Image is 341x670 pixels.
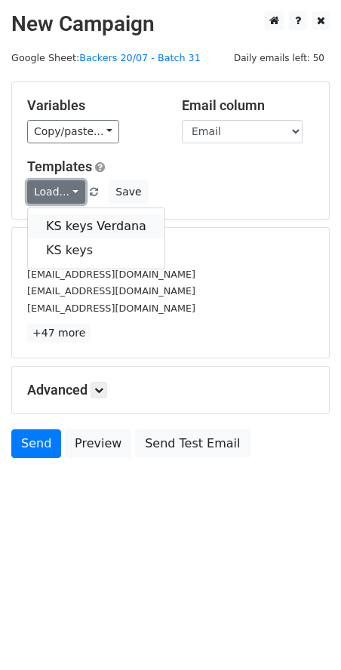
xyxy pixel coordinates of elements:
a: Templates [27,158,92,174]
small: [EMAIL_ADDRESS][DOMAIN_NAME] [27,269,195,280]
button: Save [109,180,148,204]
small: Google Sheet: [11,52,201,63]
a: Daily emails left: 50 [229,52,330,63]
span: Daily emails left: 50 [229,50,330,66]
small: [EMAIL_ADDRESS][DOMAIN_NAME] [27,303,195,314]
a: +47 more [27,324,91,343]
h5: 50 Recipients [27,243,314,260]
h5: Variables [27,97,159,114]
a: Send [11,429,61,458]
h5: Advanced [27,382,314,398]
a: KS keys Verdana [28,214,164,238]
h2: New Campaign [11,11,330,37]
a: Backers 20/07 - Batch 31 [79,52,201,63]
a: KS keys [28,238,164,263]
iframe: Chat Widget [266,598,341,670]
a: Send Test Email [135,429,250,458]
h5: Email column [182,97,314,114]
a: Load... [27,180,85,204]
a: Copy/paste... [27,120,119,143]
a: Preview [65,429,131,458]
small: [EMAIL_ADDRESS][DOMAIN_NAME] [27,285,195,297]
